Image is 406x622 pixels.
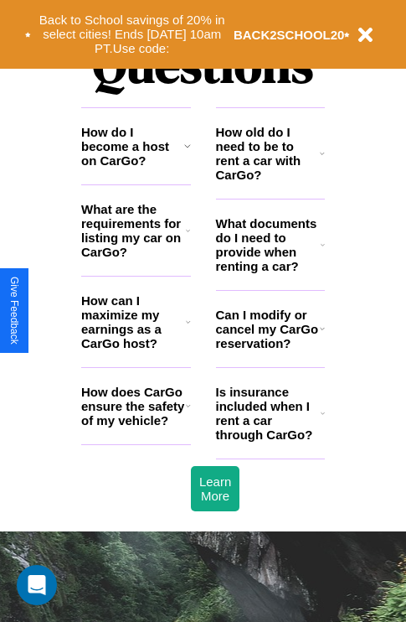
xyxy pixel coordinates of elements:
h3: What documents do I need to provide when renting a car? [216,216,321,273]
h3: Can I modify or cancel my CarGo reservation? [216,308,320,350]
button: Learn More [191,466,239,511]
div: Give Feedback [8,277,20,345]
b: BACK2SCHOOL20 [234,28,345,42]
h3: Is insurance included when I rent a car through CarGo? [216,385,321,442]
h3: How do I become a host on CarGo? [81,125,184,168]
h3: What are the requirements for listing my car on CarGo? [81,202,186,259]
h3: How does CarGo ensure the safety of my vehicle? [81,385,186,428]
div: Open Intercom Messenger [17,565,57,605]
h3: How old do I need to be to rent a car with CarGo? [216,125,321,182]
button: Back to School savings of 20% in select cities! Ends [DATE] 10am PT.Use code: [31,8,234,60]
h3: How can I maximize my earnings as a CarGo host? [81,293,186,350]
